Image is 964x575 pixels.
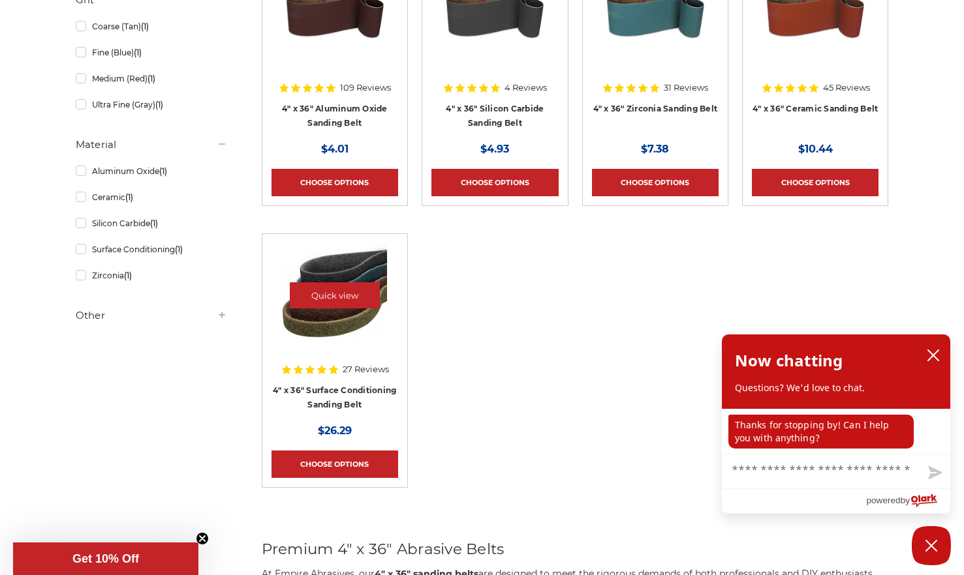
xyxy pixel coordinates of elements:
[76,41,227,64] a: Fine (Blue)
[912,526,951,565] button: Close Chatbox
[124,271,132,280] span: (1)
[13,542,198,575] div: Get 10% OffClose teaser
[340,83,391,92] span: 109 Reviews
[76,308,227,323] h5: Other
[798,143,833,155] span: $10.44
[918,458,950,488] button: Send message
[262,540,505,558] span: Premium 4" x 36" Abrasive Belts
[125,192,133,202] span: (1)
[721,334,951,514] div: olark chatbox
[76,186,227,209] a: Ceramic
[141,22,149,31] span: (1)
[76,93,227,116] a: Ultra Fine (Gray)
[76,264,227,287] a: Zirconia
[150,218,158,228] span: (1)
[735,347,843,374] h2: Now chatting
[155,100,163,110] span: (1)
[76,15,227,38] a: Coarse (Tan)
[76,238,227,261] a: Surface Conditioning
[134,48,142,57] span: (1)
[272,243,398,370] a: 4"x36" Surface Conditioning Sanding Belts
[76,212,227,235] a: Silicon Carbide
[480,143,509,155] span: $4.93
[272,450,398,478] a: Choose Options
[735,381,937,394] p: Questions? We'd love to chat.
[901,492,910,509] span: by
[823,83,870,92] span: 45 Reviews
[592,169,719,196] a: Choose Options
[318,424,352,437] span: $26.29
[76,137,227,153] h5: Material
[593,104,718,113] a: 4" x 36" Zirconia Sanding Belt
[196,532,209,545] button: Close teaser
[159,166,167,176] span: (1)
[72,552,139,565] span: Get 10% Off
[273,385,396,410] a: 4" x 36" Surface Conditioning Sanding Belt
[505,83,547,92] span: 4 Reviews
[641,143,669,155] span: $7.38
[283,243,387,347] img: 4"x36" Surface Conditioning Sanding Belts
[343,365,389,374] span: 27 Reviews
[175,244,183,254] span: (1)
[148,74,155,83] span: (1)
[282,104,388,128] a: 4" x 36" Aluminum Oxide Sanding Belt
[76,67,227,90] a: Medium (Red)
[272,169,398,196] a: Choose Options
[321,143,349,155] span: $4.01
[866,492,900,509] span: powered
[446,104,544,128] a: 4" x 36" Silicon Carbide Sanding Belt
[431,169,558,196] a: Choose Options
[290,282,380,308] a: Quick view
[923,346,944,365] button: close chatbox
[866,489,950,513] a: Powered by Olark
[722,408,950,454] div: chat
[752,169,878,196] a: Choose Options
[664,83,708,92] span: 31 Reviews
[728,415,914,449] p: Thanks for stopping by! Can I help you with anything?
[76,160,227,183] a: Aluminum Oxide
[753,104,878,113] a: 4" x 36" Ceramic Sanding Belt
